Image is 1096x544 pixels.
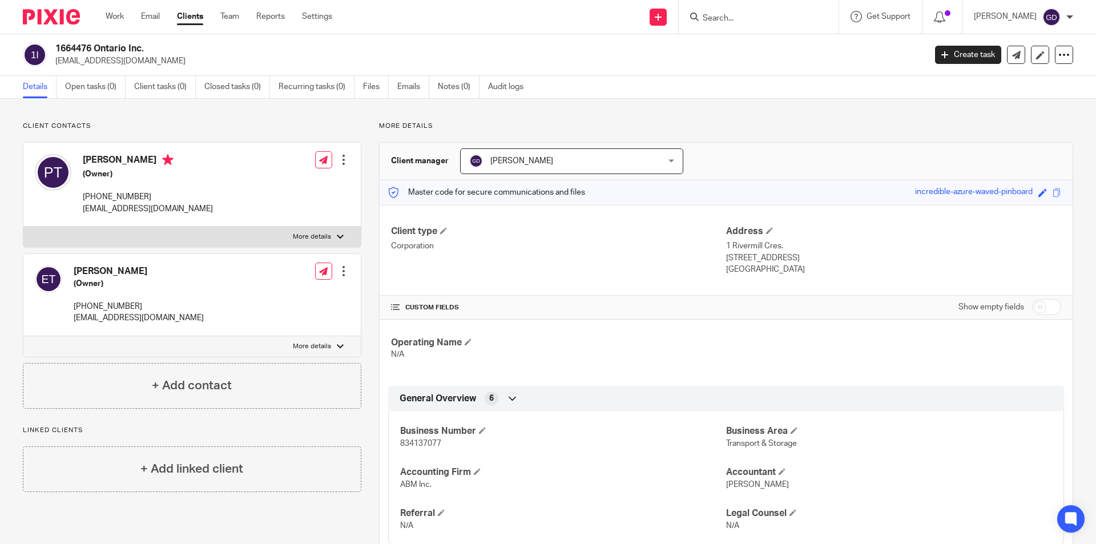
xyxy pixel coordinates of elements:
input: Search [702,14,804,24]
img: svg%3E [1042,8,1061,26]
p: More details [293,232,331,241]
h3: Client manager [391,155,449,167]
div: incredible-azure-waved-pinboard [915,186,1033,199]
h5: (Owner) [74,278,204,289]
a: Clients [177,11,203,22]
img: svg%3E [23,43,47,67]
h4: Address [726,225,1061,237]
p: [PHONE_NUMBER] [74,301,204,312]
p: [EMAIL_ADDRESS][DOMAIN_NAME] [74,312,204,324]
p: [EMAIL_ADDRESS][DOMAIN_NAME] [83,203,213,215]
a: Open tasks (0) [65,76,126,98]
p: Client contacts [23,122,361,131]
h4: [PERSON_NAME] [83,154,213,168]
h4: Business Number [400,425,726,437]
a: Reports [256,11,285,22]
img: svg%3E [469,154,483,168]
p: Linked clients [23,426,361,435]
a: Audit logs [488,76,532,98]
h4: + Add contact [152,377,232,394]
img: Pixie [23,9,80,25]
h4: Client type [391,225,726,237]
p: Master code for secure communications and files [388,187,585,198]
h4: Referral [400,507,726,519]
h4: [PERSON_NAME] [74,265,204,277]
h2: 1664476 Ontario Inc. [55,43,746,55]
h4: Legal Counsel [726,507,1052,519]
span: [PERSON_NAME] [726,481,789,489]
a: Emails [397,76,429,98]
a: Client tasks (0) [134,76,196,98]
span: 834137077 [400,440,441,448]
span: ABM Inc. [400,481,432,489]
a: Work [106,11,124,22]
span: Get Support [867,13,910,21]
p: Corporation [391,240,726,252]
a: Team [220,11,239,22]
p: More details [293,342,331,351]
span: N/A [726,522,739,530]
img: svg%3E [35,154,71,191]
h4: Accounting Firm [400,466,726,478]
h4: CUSTOM FIELDS [391,303,726,312]
span: [PERSON_NAME] [490,157,553,165]
p: [STREET_ADDRESS] [726,252,1061,264]
a: Closed tasks (0) [204,76,270,98]
h5: (Owner) [83,168,213,180]
span: 6 [489,393,494,404]
span: N/A [400,522,413,530]
p: More details [379,122,1073,131]
p: [GEOGRAPHIC_DATA] [726,264,1061,275]
h4: Operating Name [391,337,726,349]
a: Email [141,11,160,22]
span: Transport & Storage [726,440,797,448]
i: Primary [162,154,174,166]
p: 1 Rivermill Cres. [726,240,1061,252]
span: N/A [391,350,404,358]
a: Settings [302,11,332,22]
p: [PERSON_NAME] [974,11,1037,22]
p: [PHONE_NUMBER] [83,191,213,203]
span: General Overview [400,393,476,405]
h4: Business Area [726,425,1052,437]
a: Notes (0) [438,76,479,98]
label: Show empty fields [958,301,1024,313]
h4: + Add linked client [140,460,243,478]
a: Create task [935,46,1001,64]
a: Details [23,76,57,98]
p: [EMAIL_ADDRESS][DOMAIN_NAME] [55,55,918,67]
h4: Accountant [726,466,1052,478]
a: Recurring tasks (0) [279,76,354,98]
img: svg%3E [35,265,62,293]
a: Files [363,76,389,98]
